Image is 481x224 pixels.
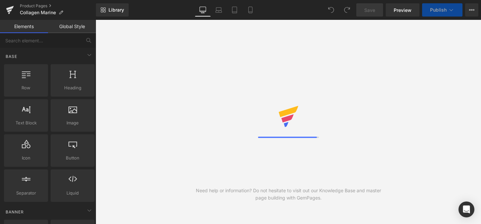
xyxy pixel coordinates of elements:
[6,119,46,126] span: Text Block
[386,3,419,17] a: Preview
[394,7,412,14] span: Preview
[430,7,447,13] span: Publish
[242,3,258,17] a: Mobile
[340,3,354,17] button: Redo
[6,84,46,91] span: Row
[465,3,478,17] button: More
[53,155,93,161] span: Button
[192,187,385,202] div: Need help or information? Do not hesitate to visit out our Knowledge Base and master page buildin...
[109,7,124,13] span: Library
[53,190,93,197] span: Liquid
[20,10,56,15] span: Collagen Marine
[422,3,462,17] button: Publish
[211,3,227,17] a: Laptop
[325,3,338,17] button: Undo
[195,3,211,17] a: Desktop
[5,53,18,60] span: Base
[227,3,242,17] a: Tablet
[96,3,129,17] a: New Library
[364,7,375,14] span: Save
[459,202,474,217] div: Open Intercom Messenger
[6,155,46,161] span: Icon
[48,20,96,33] a: Global Style
[53,84,93,91] span: Heading
[53,119,93,126] span: Image
[20,3,96,9] a: Product Pages
[6,190,46,197] span: Separator
[5,209,24,215] span: Banner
